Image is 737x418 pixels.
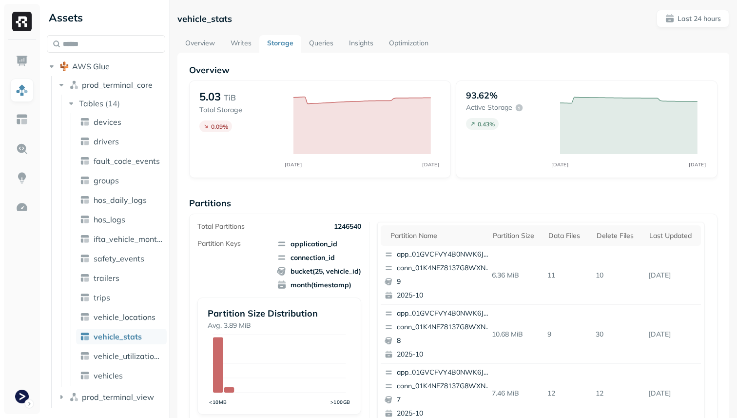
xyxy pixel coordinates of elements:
[397,336,491,346] p: 8
[66,96,166,111] button: Tables(14)
[341,35,381,53] a: Insights
[80,195,90,205] img: table
[197,239,241,248] p: Partition Keys
[644,385,701,402] p: Oct 2, 2025
[94,195,147,205] span: hos_daily_logs
[76,309,167,325] a: vehicle_locations
[76,348,167,364] a: vehicle_utilization_day
[80,254,90,263] img: table
[488,326,544,343] p: 10.68 MiB
[209,399,227,405] tspan: <10MB
[689,161,706,167] tspan: [DATE]
[12,12,32,31] img: Ryft
[211,123,228,130] p: 0.09 %
[552,161,569,167] tspan: [DATE]
[397,263,491,273] p: conn_01K4NEZ8137G8WXNV00CK90XW1
[16,172,28,184] img: Insights
[80,351,90,361] img: table
[69,392,79,402] img: namespace
[80,273,90,283] img: table
[80,137,90,146] img: table
[189,198,718,209] p: Partitions
[94,137,119,146] span: drivers
[177,13,232,24] p: vehicle_stats
[381,305,496,363] button: app_01GVCFVY4B0NWK6JYK87JP2WRPconn_01K4NEZ8137G8WXNV00CK90XW182025-10
[94,215,125,224] span: hos_logs
[678,14,721,23] p: Last 24 hours
[199,90,221,103] p: 5.03
[644,326,701,343] p: Oct 2, 2025
[397,291,491,300] p: 2025-10
[488,267,544,284] p: 6.36 MiB
[69,80,79,90] img: namespace
[259,35,301,53] a: Storage
[94,332,142,341] span: vehicle_stats
[72,61,110,71] span: AWS Glue
[16,201,28,214] img: Optimization
[76,173,167,188] a: groups
[94,293,110,302] span: trips
[76,114,167,130] a: devices
[397,250,491,259] p: app_01GVCFVY4B0NWK6JYK87JP2WRP
[80,234,90,244] img: table
[644,267,701,284] p: Oct 2, 2025
[208,308,351,319] p: Partition Size Distribution
[197,222,245,231] p: Total Partitions
[80,371,90,380] img: table
[277,253,361,262] span: connection_id
[597,231,640,240] div: Delete Files
[543,326,592,343] p: 9
[208,321,351,330] p: Avg. 3.89 MiB
[397,381,491,391] p: conn_01K4NEZ8137G8WXNV00CK90XW1
[649,231,696,240] div: Last updated
[94,371,123,380] span: vehicles
[397,322,491,332] p: conn_01K4NEZ8137G8WXNV00CK90XW1
[657,10,729,27] button: Last 24 hours
[397,277,491,287] p: 9
[76,153,167,169] a: fault_code_events
[57,77,166,93] button: prod_terminal_core
[82,80,153,90] span: prod_terminal_core
[105,99,120,108] p: ( 14 )
[57,389,166,405] button: prod_terminal_view
[94,176,119,185] span: groups
[334,222,361,231] p: 1246540
[80,215,90,224] img: table
[397,368,491,378] p: app_01GVCFVY4B0NWK6JYK87JP2WRP
[423,161,440,167] tspan: [DATE]
[478,120,495,128] p: 0.43 %
[466,103,512,112] p: Active storage
[224,92,236,103] p: TiB
[59,61,69,71] img: root
[223,35,259,53] a: Writes
[76,329,167,344] a: vehicle_stats
[330,399,350,405] tspan: >100GB
[16,84,28,97] img: Assets
[16,113,28,126] img: Asset Explorer
[592,385,644,402] p: 12
[16,55,28,67] img: Dashboard
[277,266,361,276] span: bucket(25, vehicle_id)
[76,212,167,227] a: hos_logs
[543,385,592,402] p: 12
[592,326,644,343] p: 30
[543,267,592,284] p: 11
[199,105,284,115] p: Total Storage
[548,231,587,240] div: Data Files
[94,351,163,361] span: vehicle_utilization_day
[80,312,90,322] img: table
[16,142,28,155] img: Query Explorer
[76,290,167,305] a: trips
[301,35,341,53] a: Queries
[177,35,223,53] a: Overview
[94,234,163,244] span: ifta_vehicle_months
[15,390,29,403] img: Terminal
[80,176,90,185] img: table
[94,156,160,166] span: fault_code_events
[493,231,539,240] div: Partition size
[80,117,90,127] img: table
[76,251,167,266] a: safety_events
[94,254,144,263] span: safety_events
[285,161,302,167] tspan: [DATE]
[79,99,103,108] span: Tables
